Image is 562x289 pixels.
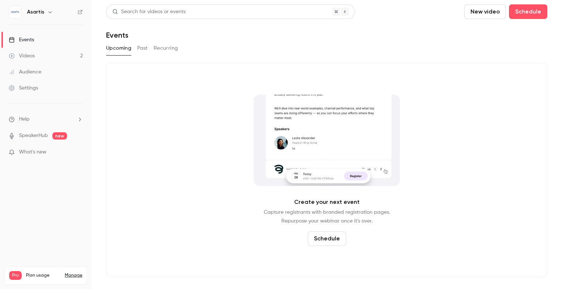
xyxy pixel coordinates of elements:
[9,68,41,76] div: Audience
[26,273,60,278] span: Plan usage
[154,42,178,54] button: Recurring
[294,198,360,206] p: Create your next event
[19,148,46,156] span: What's new
[9,271,22,280] span: Pro
[106,31,128,39] h1: Events
[19,132,48,140] a: SpeakerHub
[9,6,21,18] img: Asartis
[112,8,186,16] div: Search for videos or events
[74,149,83,156] iframe: Noticeable Trigger
[27,8,44,16] h6: Asartis
[308,231,346,246] button: Schedule
[52,132,67,140] span: new
[9,36,34,43] div: Events
[9,52,35,60] div: Videos
[65,273,82,278] a: Manage
[509,4,547,19] button: Schedule
[9,84,38,92] div: Settings
[137,42,148,54] button: Past
[464,4,506,19] button: New video
[9,115,83,123] li: help-dropdown-opener
[264,208,390,225] p: Capture registrants with branded registration pages. Repurpose your webinar once it's over.
[19,115,30,123] span: Help
[106,42,131,54] button: Upcoming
